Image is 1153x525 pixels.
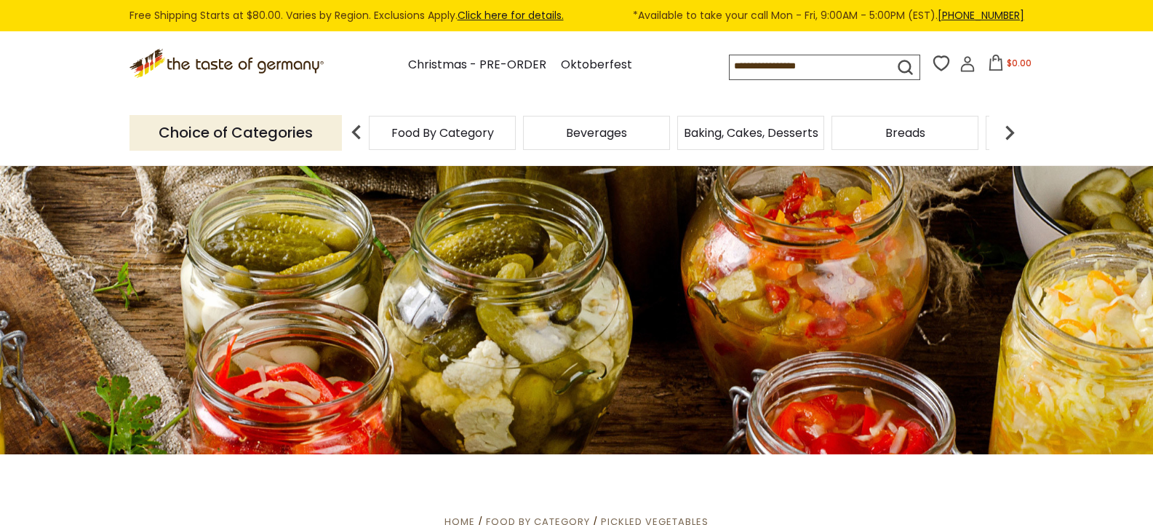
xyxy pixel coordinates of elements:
[978,55,1040,76] button: $0.00
[561,55,632,75] a: Oktoberfest
[129,7,1024,24] div: Free Shipping Starts at $80.00. Varies by Region. Exclusions Apply.
[885,127,925,138] a: Breads
[684,127,818,138] a: Baking, Cakes, Desserts
[938,8,1024,23] a: [PHONE_NUMBER]
[342,118,371,147] img: previous arrow
[408,55,546,75] a: Christmas - PRE-ORDER
[458,8,564,23] a: Click here for details.
[1007,57,1032,69] span: $0.00
[129,115,342,151] p: Choice of Categories
[566,127,627,138] a: Beverages
[391,127,494,138] a: Food By Category
[633,7,1024,24] span: *Available to take your call Mon - Fri, 9:00AM - 5:00PM (EST).
[995,118,1024,147] img: next arrow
